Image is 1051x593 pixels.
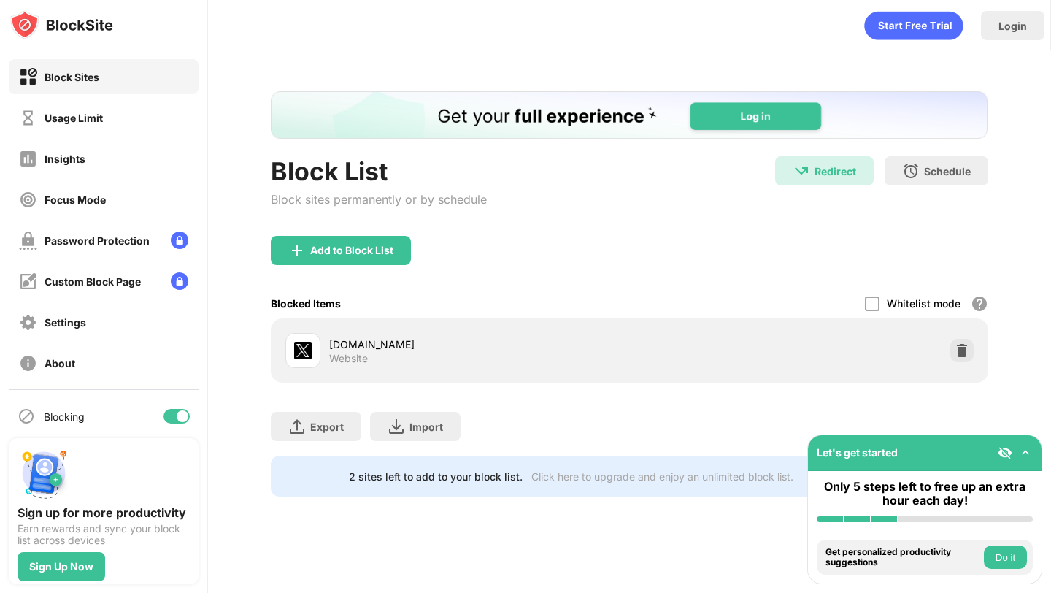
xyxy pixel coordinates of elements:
[864,11,963,40] div: animation
[171,232,188,249] img: lock-menu.svg
[45,71,99,83] div: Block Sites
[271,91,988,139] iframe: Banner
[19,191,37,209] img: focus-off.svg
[19,109,37,127] img: time-usage-off.svg
[18,447,70,500] img: push-signup.svg
[18,408,35,425] img: blocking-icon.svg
[45,153,85,165] div: Insights
[329,352,368,365] div: Website
[310,245,393,256] div: Add to Block List
[329,337,629,352] div: [DOMAIN_NAME]
[271,297,341,310] div: Blocked Items
[19,150,37,168] img: insights-off.svg
[817,446,898,459] div: Let's get started
[19,354,37,372] img: about-off.svg
[349,470,523,483] div: 2 sites left to add to your block list.
[45,357,75,370] div: About
[531,470,793,483] div: Click here to upgrade and enjoy an unlimited block list.
[44,410,85,423] div: Blocking
[924,165,971,177] div: Schedule
[45,275,141,288] div: Custom Block Page
[998,445,1012,460] img: eye-not-visible.svg
[294,342,312,359] img: favicons
[409,421,443,433] div: Import
[310,421,344,433] div: Export
[271,192,487,207] div: Block sites permanently or by schedule
[18,505,190,520] div: Sign up for more productivity
[45,234,150,247] div: Password Protection
[29,561,93,573] div: Sign Up Now
[19,68,37,86] img: block-on.svg
[271,156,487,186] div: Block List
[19,313,37,332] img: settings-off.svg
[19,272,37,291] img: customize-block-page-off.svg
[825,547,980,568] div: Get personalized productivity suggestions
[10,10,113,39] img: logo-blocksite.svg
[171,272,188,290] img: lock-menu.svg
[984,546,1027,569] button: Do it
[19,232,37,250] img: password-protection-off.svg
[817,480,1033,508] div: Only 5 steps left to free up an extra hour each day!
[815,165,856,177] div: Redirect
[887,297,960,310] div: Whitelist mode
[998,20,1027,32] div: Login
[1018,445,1033,460] img: omni-setup-toggle.svg
[45,112,103,124] div: Usage Limit
[45,316,86,329] div: Settings
[45,194,106,206] div: Focus Mode
[18,523,190,546] div: Earn rewards and sync your block list across devices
